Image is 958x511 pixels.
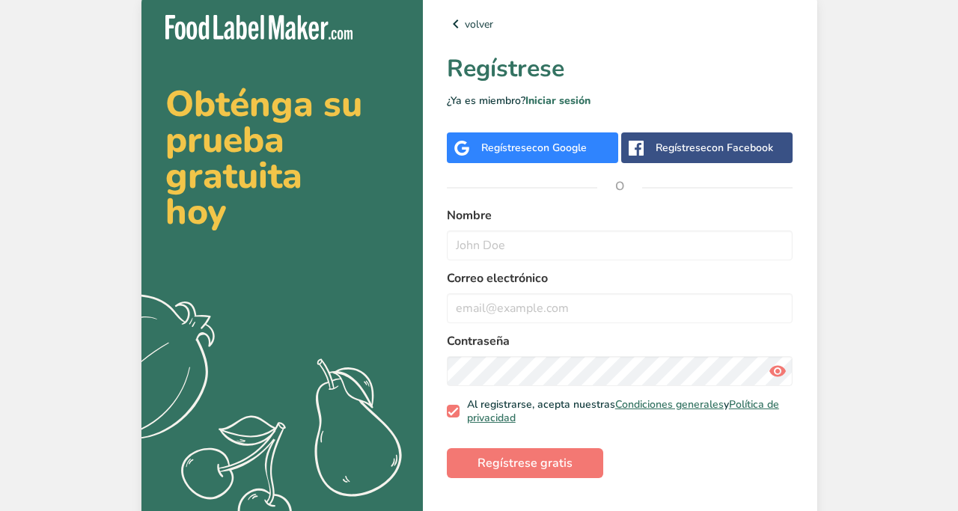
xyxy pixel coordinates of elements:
[656,140,773,156] div: Regístrese
[447,293,793,323] input: email@example.com
[707,141,773,155] span: con Facebook
[481,140,587,156] div: Regístrese
[447,448,603,478] button: Regístrese gratis
[460,398,787,424] span: Al registrarse, acepta nuestras y
[447,269,793,287] label: Correo electrónico
[615,397,724,411] a: Condiciones generales
[525,94,591,108] a: Iniciar sesión
[447,230,793,260] input: John Doe
[165,15,353,40] img: Food Label Maker
[597,164,642,209] span: O
[447,93,793,108] p: ¿Ya es miembro?
[447,206,793,224] label: Nombre
[447,15,793,33] a: volver
[447,332,793,350] label: Contraseña
[478,454,573,472] span: Regístrese gratis
[447,51,793,87] h1: Regístrese
[165,86,399,230] h2: Obténga su prueba gratuita hoy
[532,141,587,155] span: con Google
[467,397,779,425] a: Política de privacidad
